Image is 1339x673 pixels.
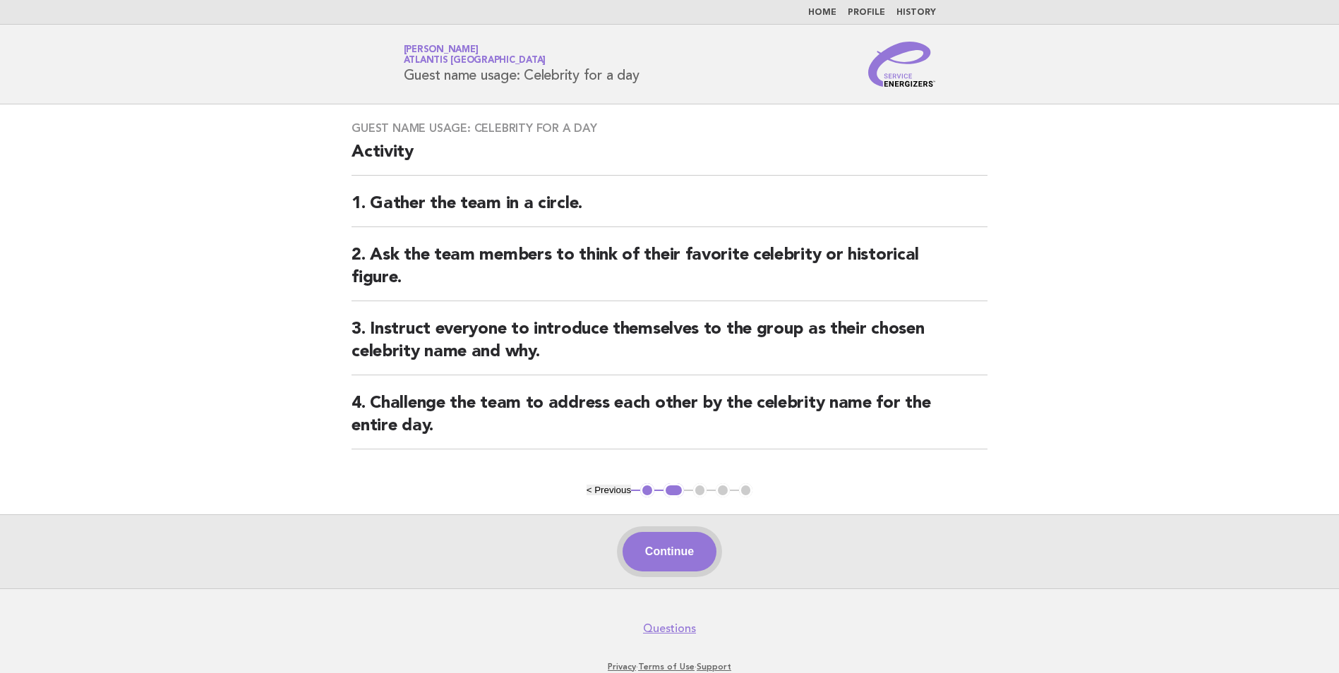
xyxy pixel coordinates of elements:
[638,662,695,672] a: Terms of Use
[404,45,546,65] a: [PERSON_NAME]Atlantis [GEOGRAPHIC_DATA]
[352,141,987,176] h2: Activity
[352,121,987,135] h3: Guest name usage: Celebrity for a day
[404,56,546,66] span: Atlantis [GEOGRAPHIC_DATA]
[664,483,684,497] button: 2
[623,532,716,571] button: Continue
[238,661,1102,672] p: · ·
[848,8,885,17] a: Profile
[404,46,640,83] h1: Guest name usage: Celebrity for a day
[352,193,987,227] h2: 1. Gather the team in a circle.
[643,622,696,636] a: Questions
[352,244,987,301] h2: 2. Ask the team members to think of their favorite celebrity or historical figure.
[352,392,987,449] h2: 4. Challenge the team to address each other by the celebrity name for the entire day.
[868,42,936,87] img: Service Energizers
[352,318,987,375] h2: 3. Instruct everyone to introduce themselves to the group as their chosen celebrity name and why.
[697,662,731,672] a: Support
[808,8,836,17] a: Home
[608,662,636,672] a: Privacy
[640,483,654,497] button: 1
[587,485,631,495] button: < Previous
[896,8,936,17] a: History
